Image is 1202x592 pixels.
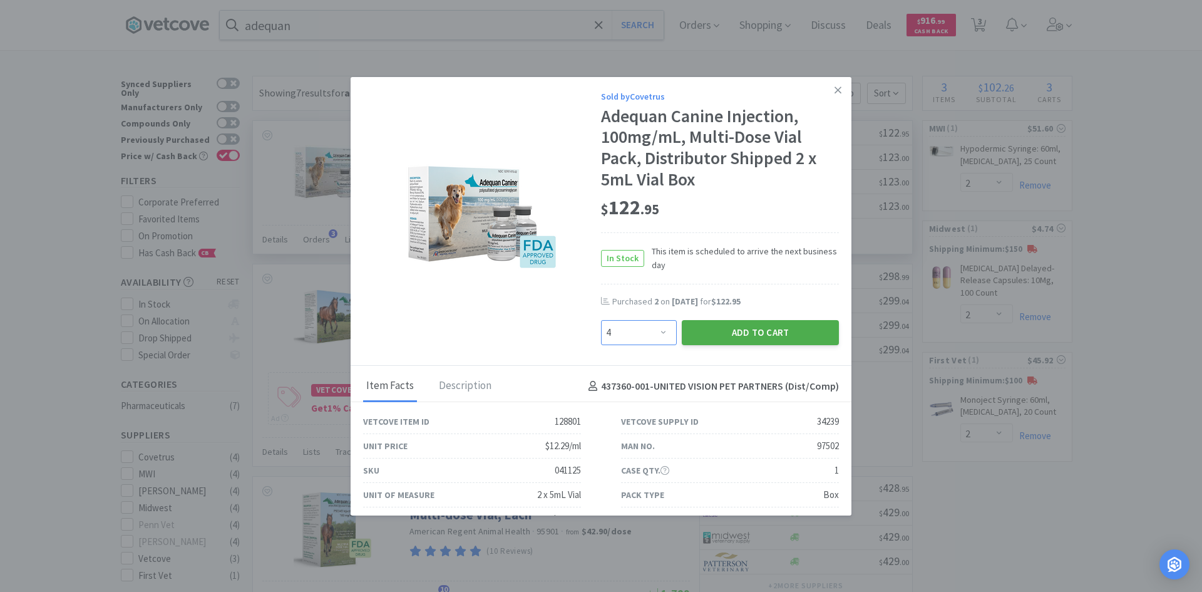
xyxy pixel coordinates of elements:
div: Case Qty. [621,464,669,477]
span: [DATE] [672,296,698,307]
div: Unit of Measure [363,488,434,502]
div: Box [823,487,839,502]
div: 2 x 5mL Vial [537,487,581,502]
div: 041125 [555,463,581,478]
button: Add to Cart [682,320,839,345]
div: 128801 [555,414,581,429]
span: . 95 [640,200,659,218]
div: Man No. [621,439,655,453]
div: URL [621,512,637,526]
div: $122.95 [553,512,581,527]
div: Purchased on for [612,296,839,308]
div: Vetcove Item ID [363,415,429,428]
div: 1 [835,463,839,478]
span: 2 [654,296,659,307]
span: $122.95 [711,296,741,307]
div: Open Intercom Messenger [1159,549,1189,579]
span: $ [601,200,609,218]
div: Unit Price [363,439,408,453]
div: 97502 [817,439,839,454]
span: This item is scheduled to arrive the next business day [644,244,839,273]
div: Sold by Covetrus [601,90,839,103]
div: Vetcove Supply ID [621,415,699,428]
a: View onCovetrus's Site [748,513,839,525]
div: Adequan Canine Injection, 100mg/mL, Multi-Dose Vial Pack, Distributor Shipped 2 x 5mL Vial Box [601,106,839,190]
span: 122 [601,195,659,220]
div: Item Facts [363,371,417,402]
span: In Stock [602,251,644,266]
div: 34239 [817,414,839,429]
div: $12.29/ml [545,439,581,454]
img: 6245714a75d54c1ca4b23e8ebeb16dd7_34239.png [404,162,560,273]
div: SKU [363,464,379,477]
div: List Price [363,512,406,526]
div: Pack Type [621,488,664,502]
h4: 437360-001 - UNITED VISION PET PARTNERS (Dist/Comp) [583,378,839,395]
div: Description [436,371,495,402]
